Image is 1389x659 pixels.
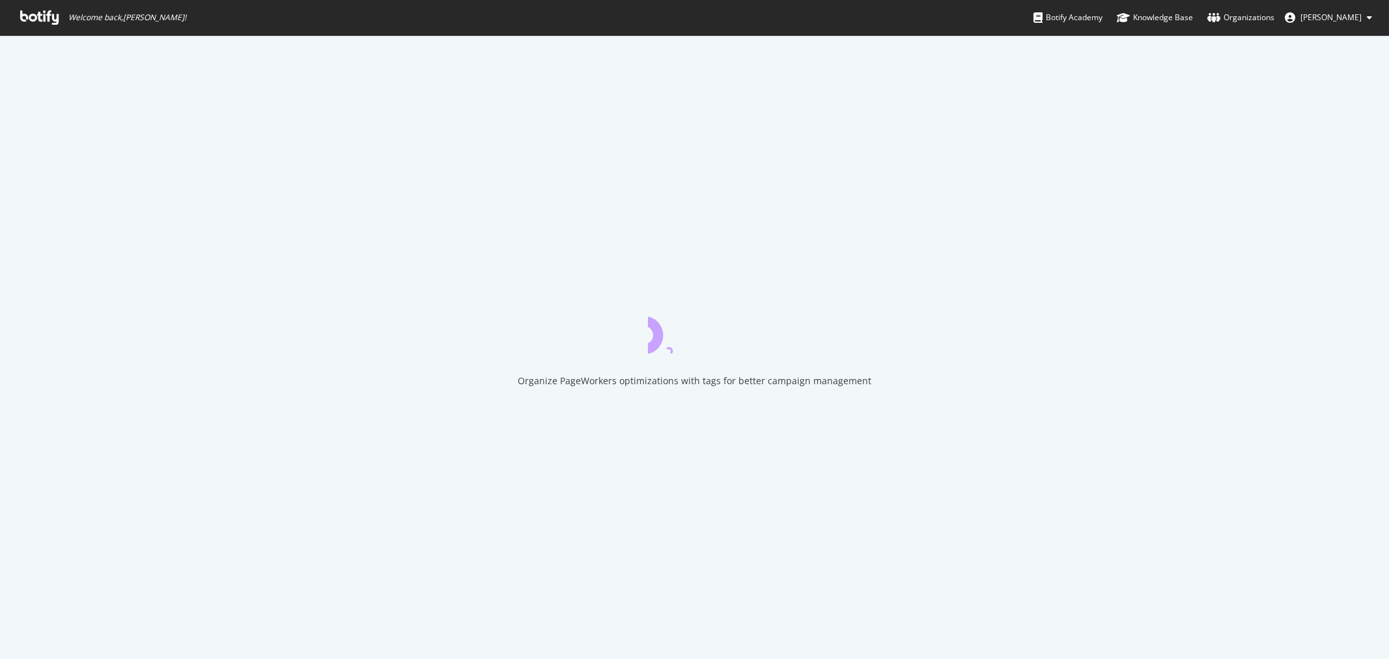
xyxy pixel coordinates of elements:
div: Knowledge Base [1117,11,1193,24]
div: Botify Academy [1033,11,1102,24]
div: Organize PageWorkers optimizations with tags for better campaign management [518,374,871,387]
div: animation [648,307,742,354]
span: Kara LoRe [1300,12,1362,23]
span: Welcome back, [PERSON_NAME] ! [68,12,186,23]
button: [PERSON_NAME] [1274,7,1382,28]
div: Organizations [1207,11,1274,24]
